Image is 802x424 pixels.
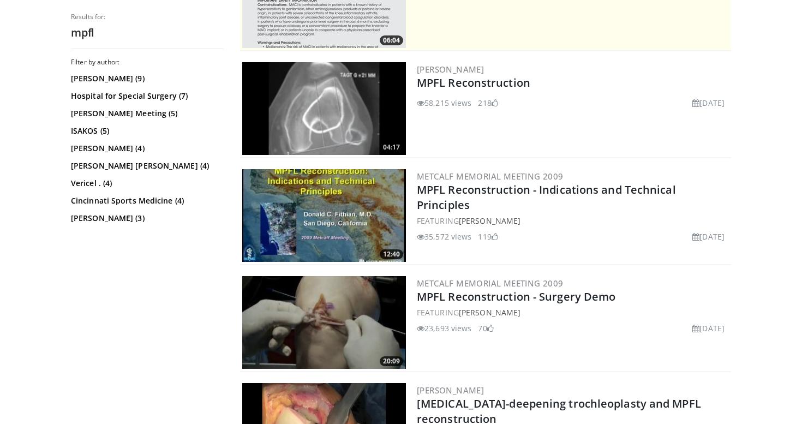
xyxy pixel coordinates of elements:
a: 20:09 [242,276,406,369]
a: MPFL Reconstruction - Surgery Demo [417,289,615,304]
a: [PERSON_NAME] [PERSON_NAME] (4) [71,160,221,171]
span: 06:04 [380,35,403,45]
img: aren_3.png.300x170_q85_crop-smart_upscale.jpg [242,276,406,369]
h2: mpfl [71,26,224,40]
li: [DATE] [692,97,725,109]
a: ISAKOS (5) [71,126,221,136]
li: [DATE] [692,323,725,334]
a: 12:40 [242,169,406,262]
span: 20:09 [380,356,403,366]
a: Metcalf Memorial Meeting 2009 [417,171,564,182]
a: MPFL Reconstruction [417,75,530,90]
h3: Filter by author: [71,58,224,67]
div: FEATURING [417,215,729,226]
a: [PERSON_NAME] [417,64,484,75]
div: FEATURING [417,307,729,318]
a: [PERSON_NAME] [459,307,520,318]
a: Metcalf Memorial Meeting 2009 [417,278,564,289]
a: 04:17 [242,62,406,155]
a: Cincinnati Sports Medicine (4) [71,195,221,206]
a: Vericel . (4) [71,178,221,189]
a: [PERSON_NAME] [417,385,484,396]
img: 38434_0000_3.png.300x170_q85_crop-smart_upscale.jpg [242,62,406,155]
img: 642458_3.png.300x170_q85_crop-smart_upscale.jpg [242,169,406,262]
a: Hospital for Special Surgery (7) [71,91,221,101]
a: [PERSON_NAME] (9) [71,73,221,84]
a: [PERSON_NAME] Meeting (5) [71,108,221,119]
li: 23,693 views [417,323,471,334]
li: 119 [478,231,498,242]
li: 70 [478,323,493,334]
a: [PERSON_NAME] (3) [71,213,221,224]
p: Results for: [71,13,224,21]
a: MPFL Reconstruction - Indications and Technical Principles [417,182,676,212]
li: 35,572 views [417,231,471,242]
li: [DATE] [692,231,725,242]
li: 218 [478,97,498,109]
span: 12:40 [380,249,403,259]
a: [PERSON_NAME] (4) [71,143,221,154]
a: [PERSON_NAME] [459,216,520,226]
li: 58,215 views [417,97,471,109]
span: 04:17 [380,142,403,152]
